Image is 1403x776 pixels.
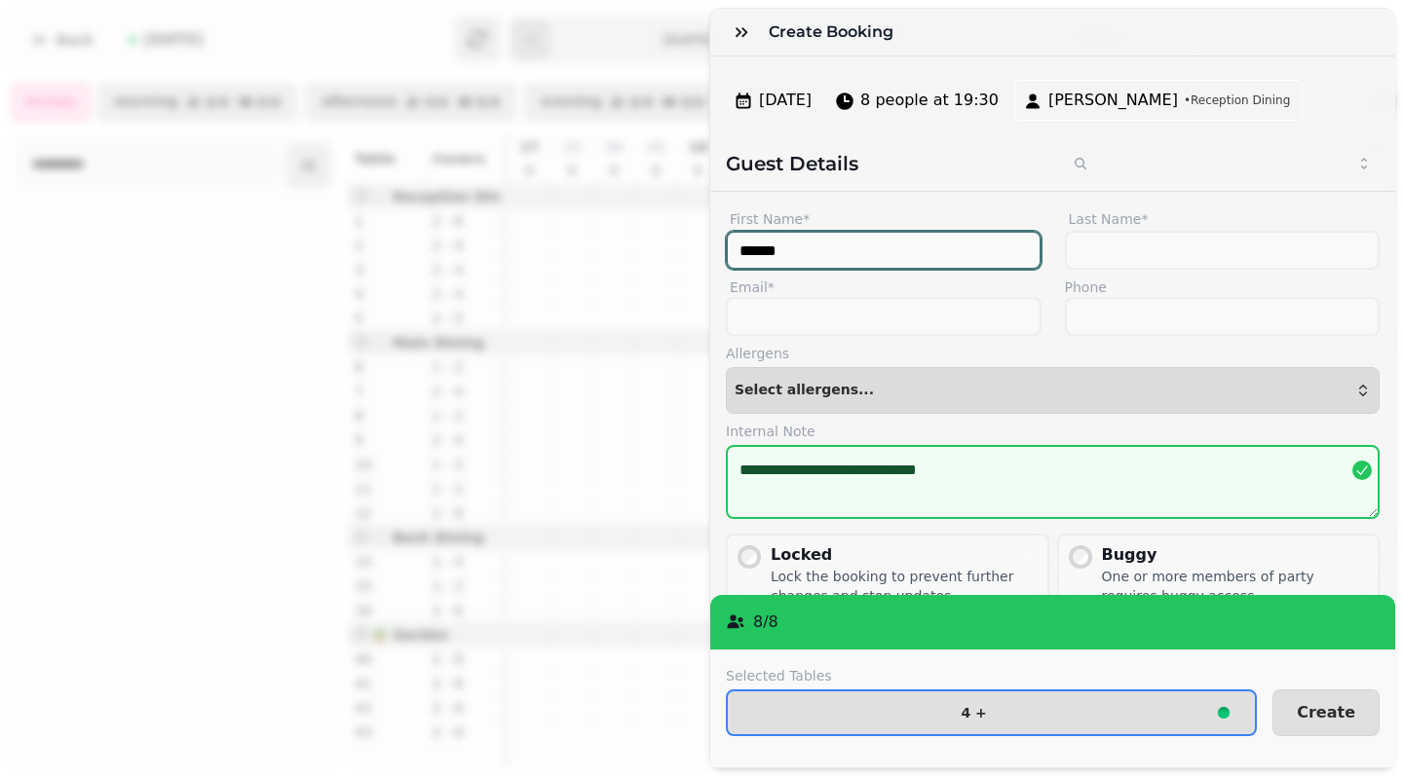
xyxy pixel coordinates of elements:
span: • Reception Dining [1184,92,1290,108]
p: 4 + [961,706,986,720]
label: Phone [1065,277,1381,297]
label: Email* [726,277,1042,297]
label: Last Name* [1065,207,1381,231]
span: 8 people at 19:30 [860,89,999,112]
span: Select allergens... [735,383,874,398]
div: Buggy [1102,543,1371,567]
label: Selected Tables [726,666,1257,685]
label: First Name* [726,207,1042,231]
span: Create [1297,705,1355,721]
div: Lock the booking to prevent further changes and stop updates [771,567,1040,606]
p: 8 / 8 [753,610,778,634]
span: [DATE] [759,89,812,112]
label: Internal Note [726,422,1380,441]
h2: Guest Details [726,150,1045,177]
div: One or more members of party requires buggy access [1102,567,1371,606]
label: Allergens [726,344,1380,363]
button: 4 + [726,689,1257,736]
span: [PERSON_NAME] [1048,89,1178,112]
h3: Create Booking [769,20,901,44]
div: Locked [771,543,1040,567]
button: Select allergens... [726,367,1380,414]
button: Create [1272,689,1380,736]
